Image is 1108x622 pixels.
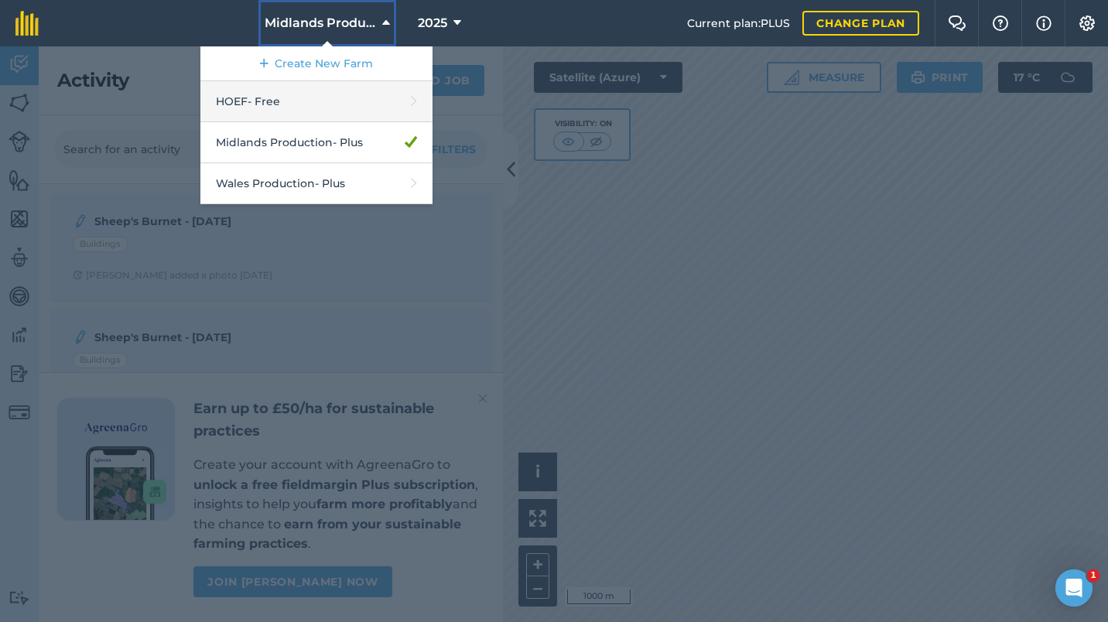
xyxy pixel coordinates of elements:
[200,81,433,122] a: HOEF- Free
[1087,569,1099,582] span: 1
[418,14,447,32] span: 2025
[687,15,790,32] span: Current plan : PLUS
[265,14,376,32] span: Midlands Production
[1036,14,1052,32] img: svg+xml;base64,PHN2ZyB4bWxucz0iaHR0cDovL3d3dy53My5vcmcvMjAwMC9zdmciIHdpZHRoPSIxNyIgaGVpZ2h0PSIxNy...
[200,46,433,81] a: Create New Farm
[948,15,966,31] img: Two speech bubbles overlapping with the left bubble in the forefront
[991,15,1010,31] img: A question mark icon
[1055,569,1093,607] iframe: Intercom live chat
[200,122,433,163] a: Midlands Production- Plus
[200,163,433,204] a: Wales Production- Plus
[15,11,39,36] img: fieldmargin Logo
[802,11,919,36] a: Change plan
[1078,15,1096,31] img: A cog icon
